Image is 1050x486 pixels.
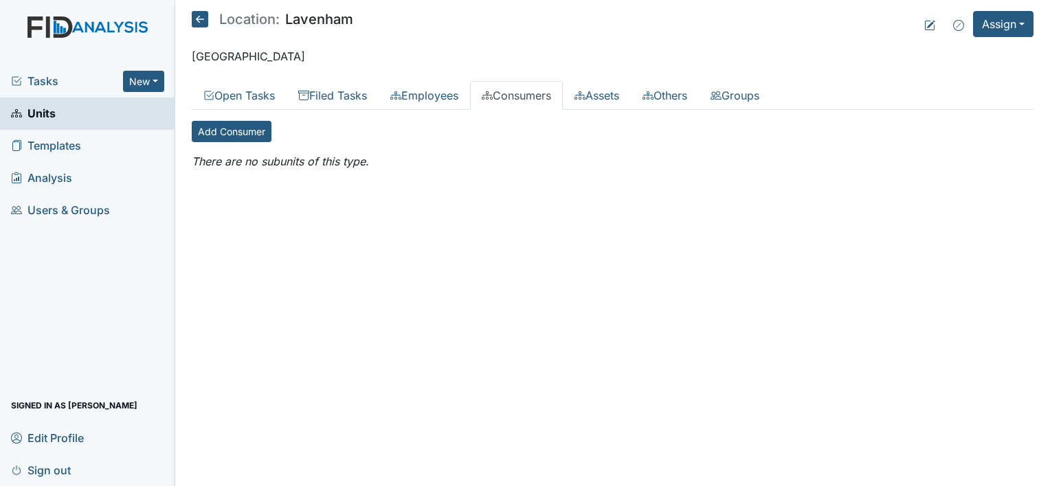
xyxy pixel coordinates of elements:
button: Assign [973,11,1034,37]
a: Tasks [11,73,123,89]
div: Consumers [192,121,1034,170]
a: Groups [699,81,771,110]
span: Signed in as [PERSON_NAME] [11,395,137,416]
span: Units [11,103,56,124]
a: Filed Tasks [287,81,379,110]
a: Open Tasks [192,81,287,110]
a: Employees [379,81,470,110]
a: Others [631,81,699,110]
span: Analysis [11,167,72,189]
h5: Lavenham [192,11,353,27]
span: Sign out [11,459,71,481]
span: Edit Profile [11,427,84,448]
a: Add Consumer [192,121,271,142]
a: Consumers [470,81,563,110]
button: New [123,71,164,92]
span: Templates [11,135,81,157]
p: [GEOGRAPHIC_DATA] [192,48,1034,65]
em: There are no subunits of this type. [192,154,369,168]
span: Location: [219,12,280,26]
span: Users & Groups [11,200,110,221]
a: Assets [563,81,631,110]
